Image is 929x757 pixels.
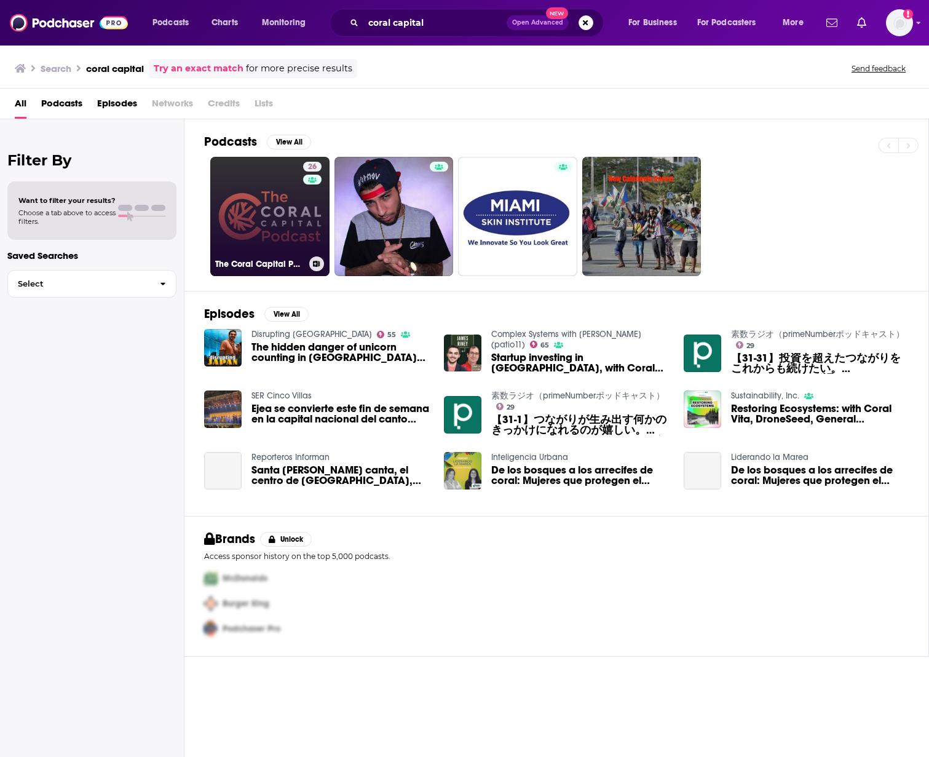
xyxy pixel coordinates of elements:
[731,390,799,401] a: Sustainability, Inc.
[152,93,193,119] span: Networks
[246,61,352,76] span: for more precise results
[215,259,304,269] h3: The Coral Capital Podcast
[491,352,669,373] a: Startup investing in Tokyo, with Coral Capital’s James Riney
[223,624,280,634] span: Podchaser Pro
[204,134,311,149] a: PodcastsView All
[251,452,330,462] a: Reporteros Informan
[491,414,669,435] span: 【31-1】つながりが生み出す何かのきっかけになれるのが嬉しい。Coral Capitalの[PERSON_NAME]が語るコミュニティーマネージャーの楽しさ
[628,14,677,31] span: For Business
[255,93,273,119] span: Lists
[41,63,71,74] h3: Search
[697,14,756,31] span: For Podcasters
[363,13,507,33] input: Search podcasts, credits, & more...
[204,329,242,367] img: The hidden danger of unicorn counting in Japan w/ James Riney - Coral Capital
[204,306,309,322] a: EpisodesView All
[821,12,842,33] a: Show notifications dropdown
[15,93,26,119] a: All
[496,403,515,410] a: 29
[251,403,429,424] a: Ejea se convierte este fin de semana en la capital nacional del canto coral
[251,465,429,486] a: Santa Clara canta, el centro de Cuba, capital de la música coral
[7,151,176,169] h2: Filter By
[199,566,223,591] img: First Pro Logo
[540,343,549,348] span: 65
[491,390,665,401] a: 素数ラジオ（primeNumberポッドキャスト）
[684,390,721,428] img: Restoring Ecosystems: with Coral Vita, DroneSeed, General Mills, and Soil Capital
[848,63,909,74] button: Send feedback
[251,342,429,363] span: The hidden danger of unicorn counting in [GEOGRAPHIC_DATA] w/ [PERSON_NAME] - Coral Capital
[444,335,481,372] img: Startup investing in Tokyo, with Coral Capital’s James Riney
[208,93,240,119] span: Credits
[264,307,309,322] button: View All
[210,157,330,276] a: 26The Coral Capital Podcast
[546,7,568,19] span: New
[684,335,721,372] img: 【31-31】投資を超えたつながりをこれからも続けたい。佐伯さんが語るCoral CapitalとprimeNumberの関係
[444,396,481,434] img: 【31-1】つながりが生み出す何かのきっかけになれるのが嬉しい。Coral Capitalの佐伯さんが語るコミュニティーマネージャーの楽しさ
[783,14,804,31] span: More
[18,196,116,205] span: Want to filter your results?
[7,270,176,298] button: Select
[308,161,317,173] span: 26
[204,552,909,561] p: Access sponsor history on the top 5,000 podcasts.
[41,93,82,119] span: Podcasts
[736,341,755,349] a: 29
[341,9,615,37] div: Search podcasts, credits, & more...
[746,343,754,349] span: 29
[731,329,904,339] a: 素数ラジオ（primeNumberポッドキャスト）
[199,591,223,616] img: Second Pro Logo
[199,616,223,641] img: Third Pro Logo
[491,465,669,486] span: De los bosques a los arrecifes de coral: Mujeres que protegen el capital natural de la región
[253,13,322,33] button: open menu
[251,390,312,401] a: SER Cinco Villas
[152,14,189,31] span: Podcasts
[86,63,144,74] h3: coral capital
[731,452,808,462] a: Liderando la Marea
[491,329,641,350] a: Complex Systems with Patrick McKenzie (patio11)
[251,465,429,486] span: Santa [PERSON_NAME] canta, el centro de [GEOGRAPHIC_DATA], capital de la música coral
[204,134,257,149] h2: Podcasts
[731,353,909,374] a: 【31-31】投資を超えたつながりをこれからも続けたい。佐伯さんが語るCoral CapitalとprimeNumberの関係
[10,11,128,34] img: Podchaser - Follow, Share and Rate Podcasts
[204,390,242,428] img: Ejea se convierte este fin de semana en la capital nacional del canto coral
[731,465,909,486] span: De los bosques a los arrecifes de coral: Mujeres que protegen el capital natural de la región
[204,452,242,489] a: Santa Clara canta, el centro de Cuba, capital de la música coral
[886,9,913,36] img: User Profile
[774,13,819,33] button: open menu
[204,306,255,322] h2: Episodes
[144,13,205,33] button: open menu
[444,452,481,489] img: De los bosques a los arrecifes de coral: Mujeres que protegen el capital natural de la región
[154,61,243,76] a: Try an exact match
[18,208,116,226] span: Choose a tab above to access filters.
[512,20,563,26] span: Open Advanced
[852,12,871,33] a: Show notifications dropdown
[491,352,669,373] span: Startup investing in [GEOGRAPHIC_DATA], with Coral Capital’s [PERSON_NAME]
[491,452,568,462] a: Inteligencia Urbana
[886,9,913,36] button: Show profile menu
[251,329,372,339] a: Disrupting Japan
[204,531,255,547] h2: Brands
[530,341,550,348] a: 65
[211,14,238,31] span: Charts
[387,332,396,338] span: 55
[507,15,569,30] button: Open AdvancedNew
[267,135,311,149] button: View All
[886,9,913,36] span: Logged in as nermin
[731,353,909,374] span: 【31-31】投資を超えたつながりをこれからも続けたい。[PERSON_NAME]が語るCoral CapitalとprimeNumberの関係
[204,13,245,33] a: Charts
[223,598,269,609] span: Burger King
[97,93,137,119] a: Episodes
[731,403,909,424] span: Restoring Ecosystems: with Coral Vita, DroneSeed, General [PERSON_NAME], and Soil Capital
[903,9,913,19] svg: Add a profile image
[7,250,176,261] p: Saved Searches
[8,280,150,288] span: Select
[507,405,515,410] span: 29
[377,331,397,338] a: 55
